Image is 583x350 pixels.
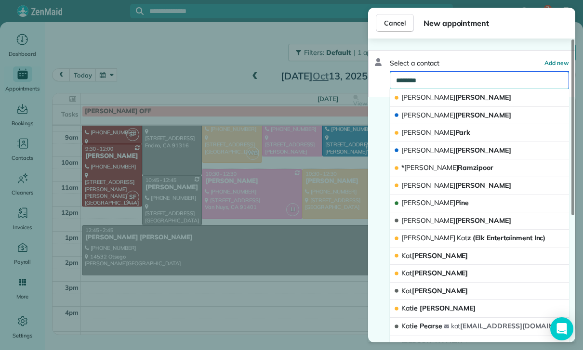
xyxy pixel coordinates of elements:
[404,163,458,172] span: [PERSON_NAME]
[390,212,569,230] button: [PERSON_NAME][PERSON_NAME]
[401,286,468,295] span: [PERSON_NAME]
[401,233,455,242] span: [PERSON_NAME]
[401,216,455,225] span: [PERSON_NAME]
[401,163,493,172] span: * Ramzipoor
[401,216,511,225] span: [PERSON_NAME]
[401,322,442,330] span: ie Pearse
[451,322,580,330] span: [EMAIL_ADDRESS][DOMAIN_NAME]
[401,93,511,102] span: [PERSON_NAME]
[458,340,468,349] span: Kat
[550,317,573,340] div: Open Intercom Messenger
[401,93,455,102] span: [PERSON_NAME]
[401,322,412,330] span: Kat
[390,107,569,125] button: [PERSON_NAME][PERSON_NAME]
[390,142,569,160] button: [PERSON_NAME][PERSON_NAME]
[390,124,569,142] button: [PERSON_NAME]Park
[401,128,470,137] span: Park
[401,181,455,190] span: [PERSON_NAME]
[376,14,414,32] button: Cancel
[401,340,475,349] span: [PERSON_NAME] es
[401,128,455,137] span: [PERSON_NAME]
[390,194,569,212] button: [PERSON_NAME]Pine
[401,198,455,207] span: [PERSON_NAME]
[424,17,568,29] span: New appointment
[401,251,468,260] span: [PERSON_NAME]
[401,304,412,312] span: Kat
[390,318,569,336] button: Katie Pearsekat[EMAIL_ADDRESS][DOMAIN_NAME]
[401,251,412,260] span: Kat
[401,269,468,277] span: [PERSON_NAME]
[401,146,455,155] span: [PERSON_NAME]
[390,159,569,177] button: *[PERSON_NAME]Ramzipoor
[390,283,569,300] button: Kat[PERSON_NAME]
[544,59,569,66] span: Add new
[401,181,511,190] span: [PERSON_NAME]
[384,18,406,28] span: Cancel
[401,146,511,155] span: [PERSON_NAME]
[390,58,439,68] span: Select a contact
[544,58,569,68] button: Add new
[451,322,461,330] span: kat
[401,111,455,119] span: [PERSON_NAME]
[390,230,569,247] button: [PERSON_NAME] Katz (Elk Entertainment Inc)
[401,286,412,295] span: Kat
[401,304,476,312] span: ie [PERSON_NAME]
[401,111,511,119] span: [PERSON_NAME]
[390,265,569,283] button: Kat[PERSON_NAME]
[390,300,569,318] button: Katie [PERSON_NAME]
[390,177,569,195] button: [PERSON_NAME][PERSON_NAME]
[457,233,467,242] span: Kat
[390,247,569,265] button: Kat[PERSON_NAME]
[390,89,569,107] button: [PERSON_NAME][PERSON_NAME]
[401,198,469,207] span: Pine
[401,269,412,277] span: Kat
[401,233,545,242] span: z (Elk Entertainment Inc)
